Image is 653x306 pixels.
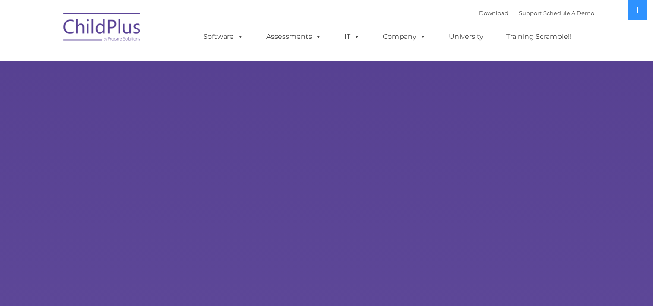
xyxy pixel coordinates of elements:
a: Download [479,10,508,16]
a: University [440,28,492,45]
a: Assessments [258,28,330,45]
a: Support [519,10,542,16]
a: Training Scramble!! [498,28,580,45]
a: Software [195,28,252,45]
font: | [479,10,594,16]
a: IT [336,28,369,45]
a: Company [374,28,435,45]
a: Schedule A Demo [543,10,594,16]
img: ChildPlus by Procare Solutions [59,7,145,50]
